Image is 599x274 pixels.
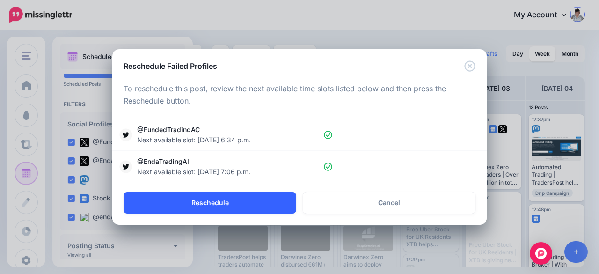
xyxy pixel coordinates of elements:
span: @EndaTradingAI [137,156,324,177]
button: Close [464,60,475,72]
a: @FundedTradingAC Next available slot: [DATE] 6:34 p.m. [122,125,477,145]
span: @FundedTradingAC [137,125,324,145]
a: @EndaTradingAI Next available slot: [DATE] 7:06 p.m. [122,156,477,177]
a: Cancel [303,192,475,214]
p: To reschedule this post, review the next available time slots listed below and then press the Res... [124,83,475,107]
div: Open Intercom Messenger [530,242,552,265]
h5: Reschedule Failed Profiles [124,60,217,72]
span: Next available slot: [DATE] 6:34 p.m. [137,136,251,144]
button: Reschedule [124,192,296,214]
span: Next available slot: [DATE] 7:06 p.m. [137,168,250,176]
